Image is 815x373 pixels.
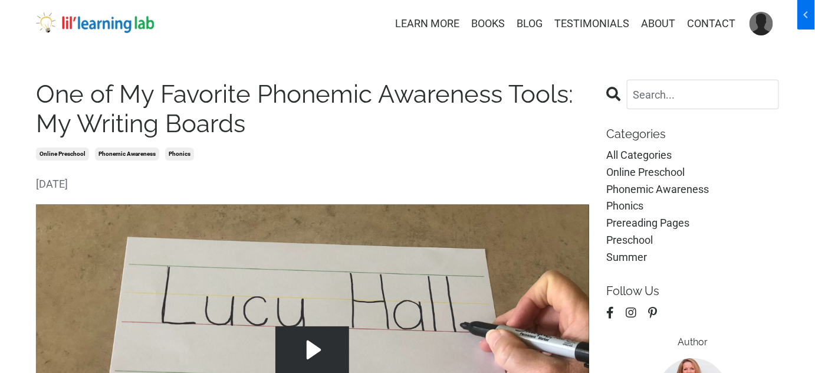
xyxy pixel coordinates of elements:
a: summer [607,249,780,266]
span: chevron_left [2,8,16,22]
a: online preschool [607,164,780,181]
a: TESTIMONIALS [554,15,629,32]
p: Follow Us [607,284,780,298]
a: phonics [165,148,194,161]
a: online preschool [36,148,89,161]
a: ABOUT [641,15,675,32]
a: preschool [607,232,780,249]
p: Categories [607,127,780,141]
a: BOOKS [471,15,505,32]
a: phonemic awareness [607,181,780,198]
a: All Categories [607,147,780,164]
h6: Author [607,336,780,348]
a: prereading pages [607,215,780,232]
h1: One of My Favorite Phonemic Awareness Tools: My Writing Boards [36,80,589,139]
a: LEARN MORE [395,15,459,32]
img: lil' learning lab [36,12,154,34]
span: [DATE] [36,176,589,193]
a: phonics [607,198,780,215]
a: CONTACT [687,15,735,32]
img: User Avatar [750,12,773,35]
input: Search... [627,80,780,109]
a: phonemic awareness [95,148,159,161]
a: BLOG [517,15,543,32]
